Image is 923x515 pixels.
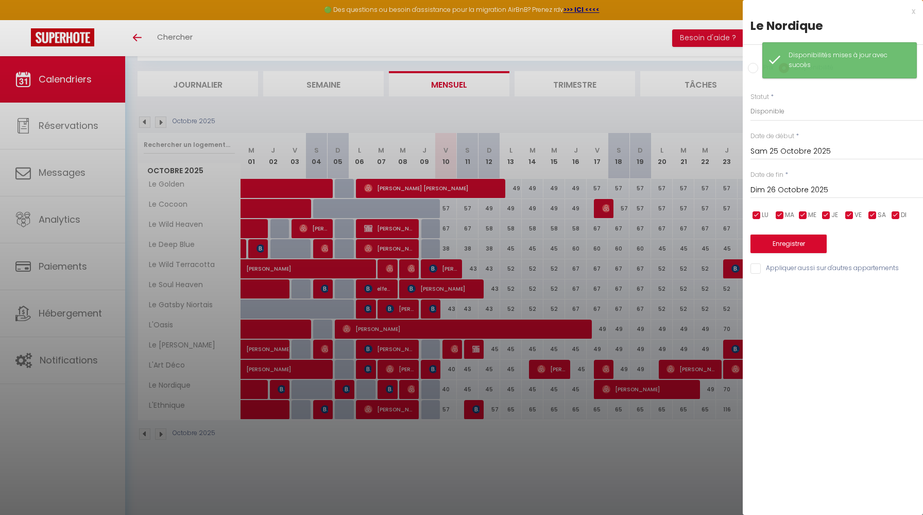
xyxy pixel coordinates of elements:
span: SA [878,210,886,220]
span: MA [785,210,794,220]
label: Prix [758,63,774,74]
span: LU [762,210,768,220]
label: Date de fin [750,170,783,180]
span: JE [831,210,838,220]
span: DI [901,210,907,220]
label: Date de début [750,131,794,141]
div: Le Nordique [750,18,915,34]
span: VE [854,210,862,220]
button: Enregistrer [750,235,827,253]
div: Disponibilités mises à jour avec succès [789,51,906,70]
label: Statut [750,92,769,102]
span: ME [808,210,816,220]
div: x [743,5,915,18]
